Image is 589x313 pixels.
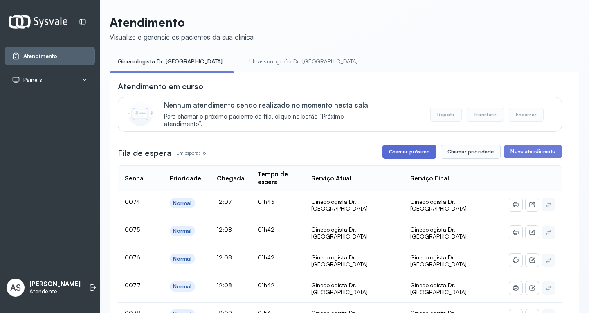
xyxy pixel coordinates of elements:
p: Nenhum atendimento sendo realizado no momento nesta sala [164,101,380,109]
div: Tempo de espera [258,171,298,186]
span: Ginecologista Dr. [GEOGRAPHIC_DATA] [410,254,467,268]
div: Chegada [217,175,245,182]
span: 01h42 [258,254,274,261]
img: Imagem de CalloutCard [128,101,153,126]
div: Ginecologista Dr. [GEOGRAPHIC_DATA] [311,281,397,296]
div: Visualize e gerencie os pacientes da sua clínica [110,33,254,41]
div: Normal [173,255,192,262]
div: Normal [173,227,192,234]
div: Ginecologista Dr. [GEOGRAPHIC_DATA] [311,254,397,268]
a: Atendimento [12,52,88,60]
button: Novo atendimento [504,145,562,158]
span: Ginecologista Dr. [GEOGRAPHIC_DATA] [410,226,467,240]
p: Em espera: 15 [176,147,206,159]
div: Senha [125,175,144,182]
span: Para chamar o próximo paciente da fila, clique no botão “Próximo atendimento”. [164,113,380,128]
button: Chamar próximo [382,145,436,159]
button: Chamar prioridade [441,145,501,159]
button: Repetir [430,108,462,122]
span: Painéis [23,77,42,83]
img: Logotipo do estabelecimento [9,15,67,28]
span: Ginecologista Dr. [GEOGRAPHIC_DATA] [410,281,467,296]
span: 01h42 [258,226,274,233]
span: 12:08 [217,281,232,288]
span: 0074 [125,198,140,205]
span: 0076 [125,254,140,261]
span: 12:08 [217,254,232,261]
h3: Atendimento em curso [118,81,203,92]
a: Ginecologista Dr. [GEOGRAPHIC_DATA] [110,55,231,68]
span: Ginecologista Dr. [GEOGRAPHIC_DATA] [410,198,467,212]
span: Atendimento [23,53,57,60]
div: Prioridade [170,175,201,182]
div: Normal [173,283,192,290]
button: Transferir [467,108,504,122]
p: Atendimento [110,15,254,29]
span: 0075 [125,226,140,233]
div: Serviço Final [410,175,449,182]
button: Encerrar [509,108,544,122]
p: [PERSON_NAME] [29,280,81,288]
span: 01h43 [258,198,274,205]
div: Normal [173,200,192,207]
a: Ultrassonografia Dr. [GEOGRAPHIC_DATA] [241,55,366,68]
span: 12:07 [217,198,232,205]
div: Ginecologista Dr. [GEOGRAPHIC_DATA] [311,226,397,240]
span: 01h42 [258,281,274,288]
div: Ginecologista Dr. [GEOGRAPHIC_DATA] [311,198,397,212]
p: Atendente [29,288,81,295]
span: 0077 [125,281,141,288]
span: 12:08 [217,226,232,233]
h3: Fila de espera [118,147,171,159]
div: Serviço Atual [311,175,351,182]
